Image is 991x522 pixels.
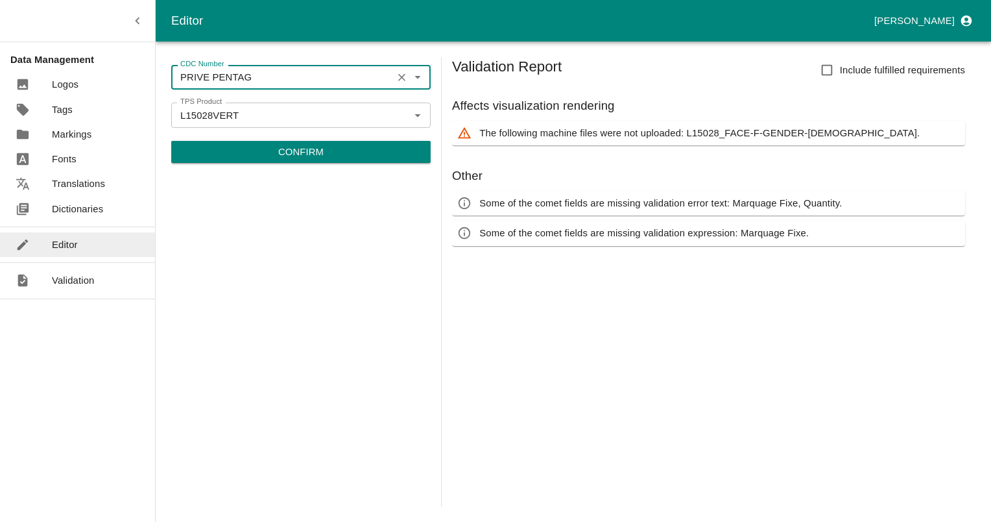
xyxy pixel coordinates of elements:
[10,53,155,67] p: Data Management
[869,10,975,32] button: profile
[278,145,324,159] p: Confirm
[479,226,809,240] p: Some of the comet fields are missing validation expression: Marquage Fixe.
[52,177,105,191] p: Translations
[52,127,91,142] p: Markings
[52,202,103,216] p: Dictionaries
[409,106,426,123] button: Open
[52,238,78,252] p: Editor
[52,273,95,288] p: Validation
[52,103,73,117] p: Tags
[393,69,411,86] button: Clear
[479,126,920,140] p: The following machine files were not uploaded: L15028_FACE-F-GENDER-[DEMOGRAPHIC_DATA].
[840,63,965,77] span: Include fulfilled requirements
[452,166,965,186] h6: Other
[171,11,869,31] div: Editor
[479,196,842,210] p: Some of the comet fields are missing validation error text: Marquage Fixe, Quantity.
[171,141,431,163] button: Confirm
[52,152,77,166] p: Fonts
[52,77,78,92] p: Logos
[180,97,222,107] label: TPS Product
[409,69,426,86] button: Open
[452,96,965,116] h6: Affects visualization rendering
[180,59,224,69] label: CDC Number
[452,57,562,83] h5: Validation Report
[874,14,955,28] p: [PERSON_NAME]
